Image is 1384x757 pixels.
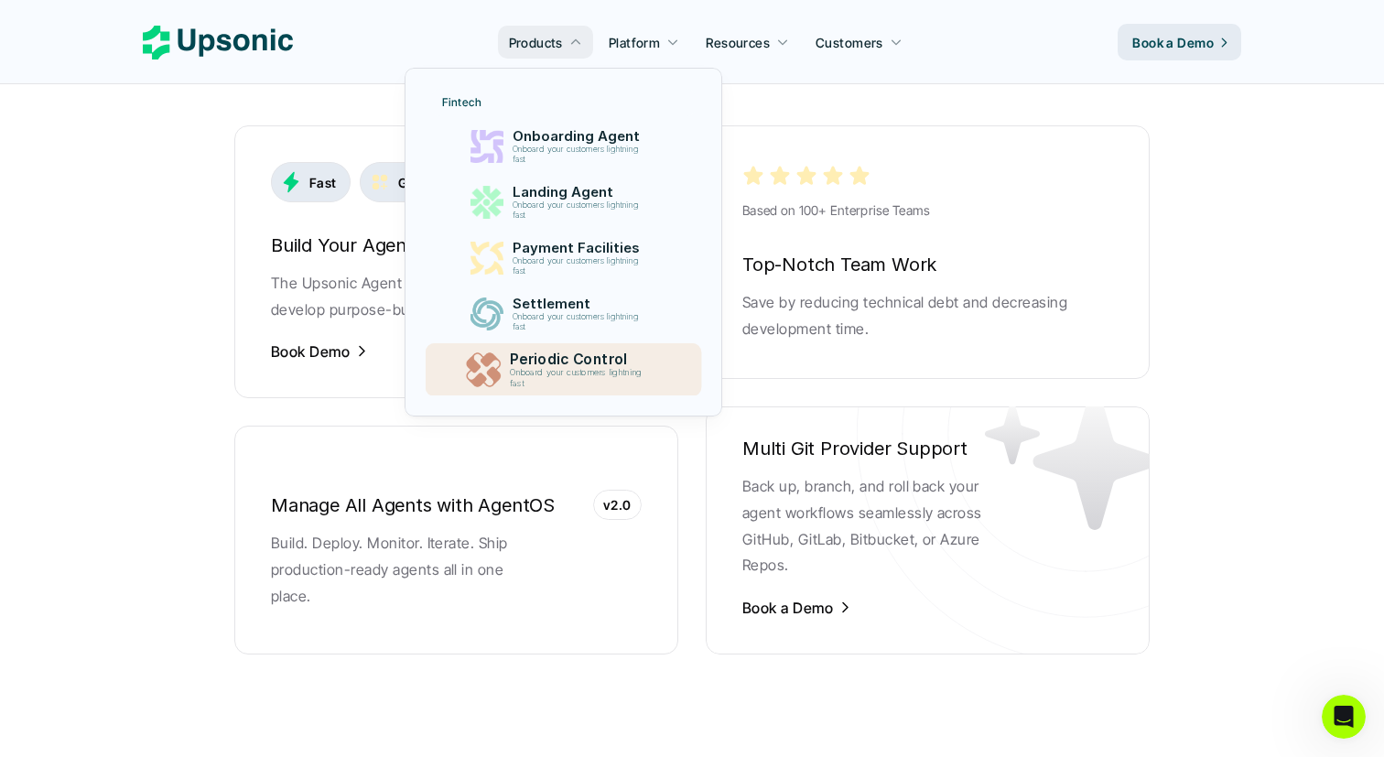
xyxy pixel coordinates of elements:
p: Back up, branch, and roll back your agent workflows seamlessly across GitHub, GitLab, Bitbucket, ... [742,473,1017,579]
h6: Top-Notch Team Work [742,249,1113,280]
p: Save by reducing technical debt and decreasing development time. [742,289,1113,342]
p: Onboard your customers lightning fast [512,145,645,165]
a: Book a Demo [742,598,852,618]
p: Landing Agent [512,184,647,200]
h6: Build Your Agent [271,230,642,261]
p: Onboard your customers lightning fast [512,200,645,221]
iframe: Intercom live chat [1322,695,1366,739]
p: Book a Demo [742,598,833,618]
p: Build. Deploy. Monitor. Iterate. Ship production-ready agents all in one place. [271,530,546,609]
p: Based on 100+ Enterprise Teams [742,199,1113,222]
p: Resources [706,33,770,52]
p: Guardrails [398,173,461,192]
p: Fintech [442,96,481,109]
p: Periodic Control [510,351,652,369]
p: The Upsonic Agent Framework enables you to develop purpose-built agents for your organization. [271,270,642,323]
p: Customers [816,33,883,52]
a: Onboarding AgentOnboard your customers lightning fast [431,121,696,172]
p: Settlement [512,296,647,312]
a: Products [498,26,593,59]
p: Onboard your customers lightning fast [512,256,645,276]
p: Fast [309,173,337,192]
a: Book a Demo [1118,24,1241,60]
p: Onboarding Agent [512,128,647,145]
p: Book a Demo [1132,33,1214,52]
h6: Multi Git Provider Support [742,433,1113,464]
h6: Manage All Agents with AgentOS [271,490,642,521]
a: Payment FacilitiesOnboard your customers lightning fast [431,233,696,284]
a: Periodic ControlOnboard your customers lightning fast [425,343,701,396]
a: Landing AgentOnboard your customers lightning fast [431,177,696,228]
p: Onboard your customers lightning fast [510,368,649,389]
p: Payment Facilities [512,240,647,256]
p: v2.0 [603,495,632,514]
p: Onboard your customers lightning fast [512,312,645,332]
p: Products [509,33,563,52]
p: Platform [609,33,660,52]
a: Book Demo [271,341,369,362]
a: SettlementOnboard your customers lightning fast [431,288,696,340]
p: Book Demo [271,341,350,362]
